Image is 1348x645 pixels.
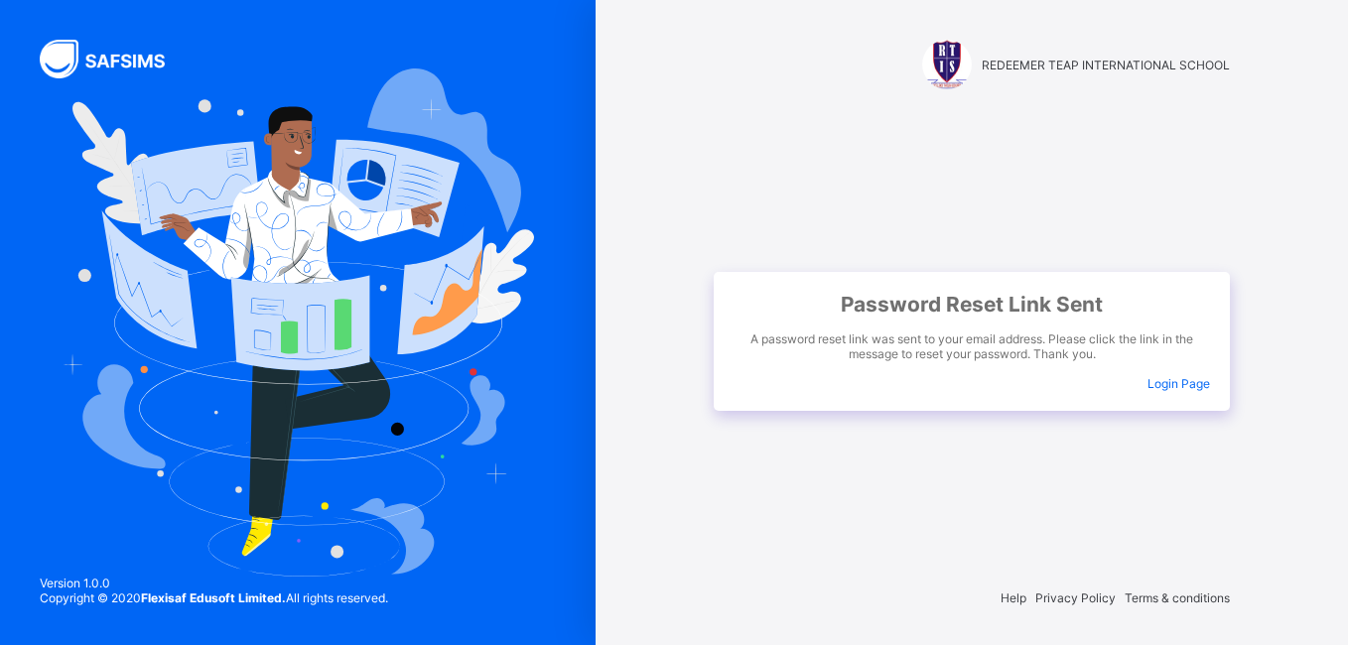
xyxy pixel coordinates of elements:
[734,292,1210,317] span: Password Reset Link Sent
[141,590,286,605] strong: Flexisaf Edusoft Limited.
[1035,590,1116,605] span: Privacy Policy
[1147,376,1210,391] a: Login Page
[922,40,972,89] img: REDEEMER TEAP INTERNATIONAL SCHOOL
[40,40,189,78] img: SAFSIMS Logo
[40,590,388,605] span: Copyright © 2020 All rights reserved.
[40,576,388,590] span: Version 1.0.0
[982,58,1230,72] span: REDEEMER TEAP INTERNATIONAL SCHOOL
[734,331,1210,361] span: A password reset link was sent to your email address. Please click the link in the message to res...
[1125,590,1230,605] span: Terms & conditions
[62,68,534,577] img: Hero Image
[1001,590,1026,605] span: Help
